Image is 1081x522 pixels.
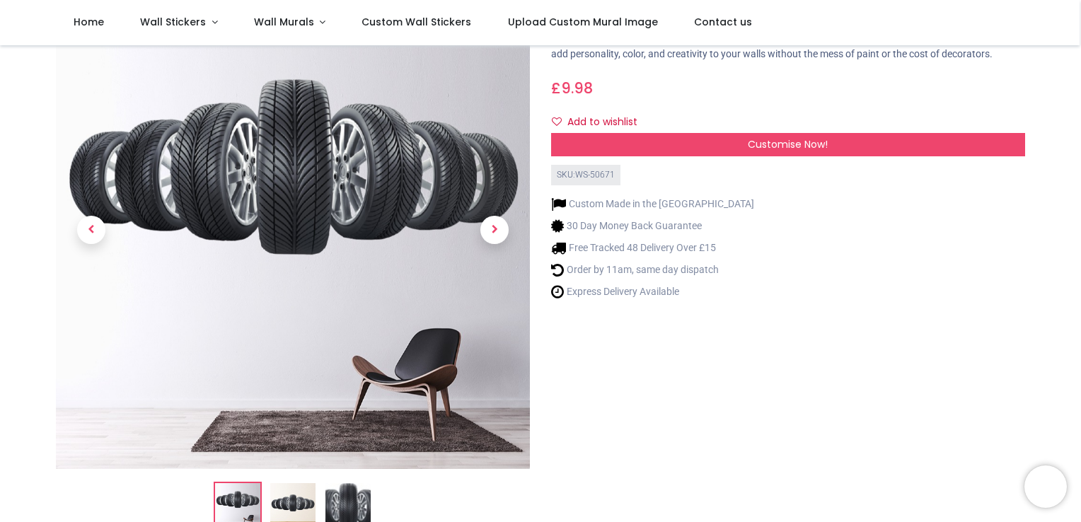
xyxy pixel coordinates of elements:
i: Add to wishlist [552,117,562,127]
a: Previous [56,66,127,395]
div: SKU: WS-50671 [551,165,620,185]
span: Customise Now! [748,137,828,151]
p: Transform any space in minutes with our premium easy-to-apply wall stickers — the most affordable... [551,33,1025,61]
span: Wall Stickers [140,15,206,29]
span: Wall Murals [254,15,314,29]
li: Free Tracked 48 Delivery Over £15 [551,240,754,255]
li: Custom Made in the [GEOGRAPHIC_DATA] [551,197,754,211]
span: Upload Custom Mural Image [508,15,658,29]
a: Next [459,66,530,395]
iframe: Brevo live chat [1024,465,1067,508]
button: Add to wishlistAdd to wishlist [551,110,649,134]
span: Next [480,216,509,244]
span: £ [551,78,593,98]
span: Custom Wall Stickers [362,15,471,29]
span: Home [74,15,104,29]
li: 30 Day Money Back Guarantee [551,219,754,233]
span: Previous [77,216,105,244]
span: 9.98 [561,78,593,98]
li: Express Delivery Available [551,284,754,299]
li: Order by 11am, same day dispatch [551,262,754,277]
span: Contact us [694,15,752,29]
